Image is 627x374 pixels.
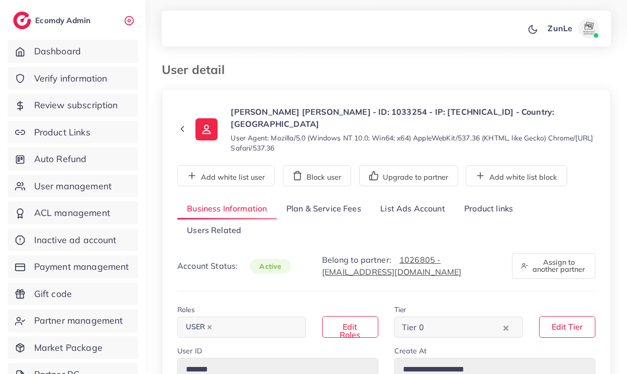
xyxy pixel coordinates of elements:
span: Dashboard [34,45,81,58]
img: avatar [579,18,599,38]
a: Review subscription [8,94,138,117]
span: USER [181,320,217,334]
a: Inactive ad account [8,229,138,252]
h2: Ecomdy Admin [35,16,93,25]
button: Add white list block [466,165,567,186]
a: logoEcomdy Admin [13,12,93,29]
button: Block user [283,165,351,186]
input: Search for option [218,320,293,335]
a: Partner management [8,309,138,332]
div: Search for option [394,317,523,337]
p: Account Status: [177,260,291,272]
label: User ID [177,346,202,356]
a: Verify information [8,67,138,90]
a: Product Links [8,121,138,144]
a: Plan & Service Fees [277,198,371,220]
a: ZunLeavatar [542,18,603,38]
h3: User detail [162,62,233,77]
span: Market Package [34,341,102,354]
p: [PERSON_NAME] [PERSON_NAME] - ID: 1033254 - IP: [TECHNICAL_ID] - Country: [GEOGRAPHIC_DATA] [231,106,595,130]
a: Gift code [8,282,138,306]
img: logo [13,12,31,29]
button: Assign to another partner [512,253,595,279]
label: Tier [394,305,406,315]
p: Belong to partner: [322,254,500,278]
a: Auto Refund [8,147,138,171]
a: Business Information [177,198,277,220]
a: List Ads Account [371,198,455,220]
span: Gift code [34,287,72,301]
span: Payment management [34,260,129,273]
a: Users Related [177,219,251,241]
a: Payment management [8,255,138,278]
a: Product links [455,198,522,220]
span: Inactive ad account [34,234,117,247]
a: User management [8,175,138,198]
input: Search for option [427,320,501,335]
span: Partner management [34,314,123,327]
img: ic-user-info.36bf1079.svg [195,118,218,140]
span: active [250,259,291,274]
label: Roles [177,305,195,315]
label: Create At [394,346,427,356]
span: Review subscription [34,99,118,112]
small: User Agent: Mozilla/5.0 (Windows NT 10.0; Win64; x64) AppleWebKit/537.36 (KHTML, like Gecko) Chro... [231,133,595,153]
a: ACL management [8,201,138,225]
button: Upgrade to partner [359,165,458,186]
a: Market Package [8,336,138,359]
span: Product Links [34,126,90,139]
p: ZunLe [548,22,572,34]
button: Edit Roles [322,316,378,338]
a: Dashboard [8,40,138,63]
button: Edit Tier [539,316,595,338]
button: Clear Selected [503,322,508,333]
span: ACL management [34,206,110,219]
span: Verify information [34,72,108,85]
span: Auto Refund [34,153,87,166]
span: Tier 0 [400,320,426,335]
button: Deselect USER [207,325,212,330]
span: User management [34,180,112,193]
div: Search for option [177,317,306,337]
button: Add white list user [177,165,275,186]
